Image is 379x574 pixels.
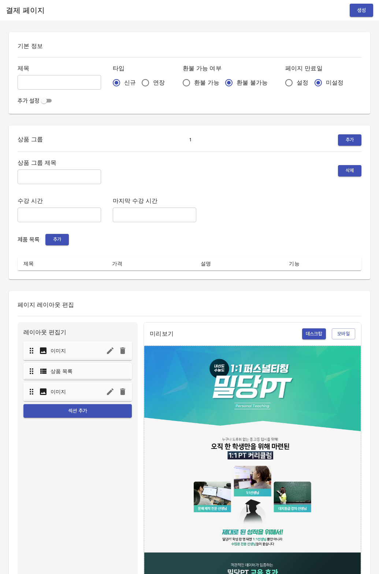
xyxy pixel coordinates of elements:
p: 레이아웃 편집기 [23,328,132,337]
span: 삭제 [342,167,358,175]
h6: 페이지 만료일 [285,63,349,74]
button: 모바일 [332,328,355,340]
button: 삭제 [338,165,361,176]
button: 추가 [45,234,69,245]
span: 제품 목록 [18,236,40,243]
h6: 제목 [18,63,101,74]
span: 추가 [49,235,65,244]
th: 제목 [18,257,106,271]
button: 1 [183,134,198,146]
span: 환불 불가능 [237,78,268,87]
p: 이미지 [51,388,66,395]
span: 연장 [153,78,165,87]
p: 미리보기 [150,329,174,338]
button: 생성 [350,4,373,17]
span: 생성 [356,6,367,15]
span: 환불 가능 [194,78,219,87]
span: 미설정 [326,78,343,87]
span: 추가 [342,136,358,144]
h6: 상품 그룹 [18,134,43,146]
h6: 마지막 수강 시간 [113,196,196,206]
button: 데스크탑 [302,328,326,340]
span: 데스크탑 [306,330,323,338]
span: 신규 [124,78,136,87]
span: 모바일 [335,330,352,338]
button: 추가 [338,134,361,146]
h6: 타입 [113,63,171,74]
h6: 수강 시간 [18,196,101,206]
button: 섹션 추가 [23,404,132,418]
h6: 기본 정보 [18,41,361,51]
span: 1 [185,136,196,144]
h6: 결제 페이지 [6,4,45,16]
h6: 상품 그룹 제목 [18,158,101,168]
th: 기능 [283,257,361,271]
span: 추가 설정 [18,97,40,104]
p: 상품 목록 [51,368,73,375]
th: 설명 [195,257,283,271]
th: 가격 [106,257,195,271]
span: 설정 [297,78,308,87]
h6: 환불 가능 여부 [183,63,274,74]
p: 이미지 [51,347,66,354]
span: 섹션 추가 [29,406,126,415]
h6: 페이지 레이아웃 편집 [18,300,361,310]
